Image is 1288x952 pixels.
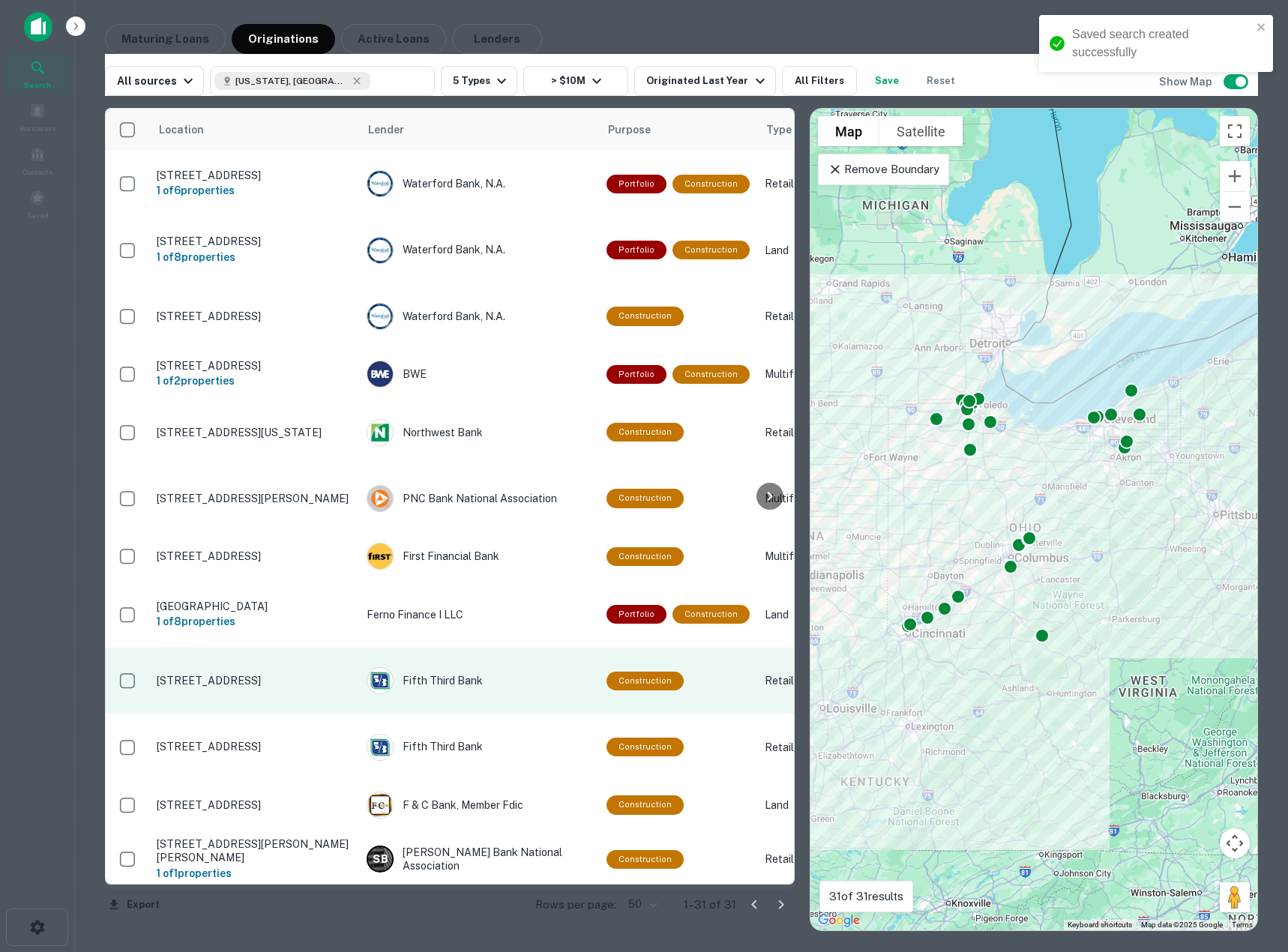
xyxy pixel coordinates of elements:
[1072,25,1252,61] div: Saved search created successfully
[367,792,592,819] div: F & C Bank, Member Fdic
[367,485,592,512] div: PNC Bank National Association
[367,543,393,569] img: picture
[367,543,592,570] div: First Financial Bank
[1220,828,1250,858] button: Map camera controls
[367,419,592,446] div: Northwest Bank
[373,852,388,867] p: S B
[829,888,903,906] p: 31 of 31 results
[607,738,684,756] div: This loan purpose was for construction
[1232,921,1253,929] a: Terms (opens in new tab)
[367,303,592,330] div: Waterford Bank, N.a.
[782,66,857,96] button: All Filters
[523,66,628,96] button: > $10M
[157,310,352,323] p: [STREET_ADDRESS]
[24,79,51,91] span: Search
[157,359,352,373] p: [STREET_ADDRESS]
[157,549,352,563] p: [STREET_ADDRESS]
[367,170,592,197] div: Waterford Bank, N.a.
[157,426,352,439] p: [STREET_ADDRESS][US_STATE]
[367,237,592,264] div: Waterford Bank, N.a.
[441,66,517,96] button: 5 Types
[367,735,393,760] img: picture
[607,795,684,814] div: This loan purpose was for construction
[535,896,616,914] p: Rows per page:
[157,740,352,753] p: [STREET_ADDRESS]
[622,894,660,915] div: 50
[367,792,393,818] img: picture
[19,122,55,134] span: Borrowers
[158,121,223,139] span: Location
[672,175,750,193] div: This loan purpose was for construction
[367,846,592,873] div: [PERSON_NAME] Bank National Association
[1220,192,1250,222] button: Zoom out
[814,911,864,930] img: Google
[1220,161,1250,191] button: Zoom in
[367,486,393,511] img: picture
[157,373,352,389] h6: 1 of 2 properties
[607,489,684,507] div: This loan purpose was for construction
[818,116,879,146] button: Show street map
[157,492,352,505] p: [STREET_ADDRESS][PERSON_NAME]
[367,361,592,388] div: BWE
[367,171,393,196] img: picture
[235,74,348,88] span: [US_STATE], [GEOGRAPHIC_DATA]
[672,365,750,384] div: This loan purpose was for construction
[157,613,352,630] h6: 1 of 8 properties
[157,865,352,882] h6: 1 of 1 properties
[105,894,163,916] button: Export
[27,209,49,221] span: Saved
[646,72,768,90] div: Originated Last Year
[828,160,939,178] p: Remove Boundary
[863,66,911,96] button: Save your search to get updates of matches that match your search criteria.
[672,241,750,259] div: This loan purpose was for construction
[684,896,736,914] p: 1–31 of 31
[341,24,446,54] button: Active Loans
[157,169,352,182] p: [STREET_ADDRESS]
[367,668,393,693] img: picture
[1257,21,1267,35] button: close
[1213,832,1288,904] iframe: Chat Widget
[814,911,864,930] a: Open this area in Google Maps (opens a new window)
[157,249,352,265] h6: 1 of 8 properties
[105,24,226,54] button: Maturing Loans
[917,66,965,96] button: Reset
[607,423,684,442] div: This loan purpose was for construction
[607,850,684,869] div: This loan purpose was for construction
[1141,921,1223,929] span: Map data ©2025 Google
[810,109,1257,930] div: 0 0
[367,304,393,329] img: picture
[607,241,666,259] div: This is a portfolio loan with 8 properties
[1068,920,1132,930] button: Keyboard shortcuts
[157,798,352,812] p: [STREET_ADDRESS]
[24,12,52,42] img: capitalize-icon.png
[367,361,393,387] img: picture
[879,116,963,146] button: Show satellite imagery
[368,121,404,139] span: Lender
[607,672,684,690] div: This loan purpose was for construction
[157,235,352,248] p: [STREET_ADDRESS]
[157,600,352,613] p: [GEOGRAPHIC_DATA]
[117,72,197,90] div: All sources
[766,121,811,139] span: Type
[1220,116,1250,146] button: Toggle fullscreen view
[607,547,684,566] div: This loan purpose was for construction
[367,238,393,263] img: picture
[22,166,52,178] span: Contacts
[608,121,670,139] span: Purpose
[367,420,393,445] img: picture
[157,837,352,864] p: [STREET_ADDRESS][PERSON_NAME][PERSON_NAME]
[672,605,750,624] div: This loan purpose was for construction
[452,24,542,54] button: Lenders
[367,734,592,761] div: Fifth Third Bank
[607,307,684,325] div: This loan purpose was for construction
[367,667,592,694] div: Fifth Third Bank
[607,605,666,624] div: This is a portfolio loan with 8 properties
[607,365,666,384] div: This is a portfolio loan with 2 properties
[367,606,592,623] p: Ferno Finance I LLC
[157,674,352,687] p: [STREET_ADDRESS]
[232,24,335,54] button: Originations
[607,175,666,193] div: This is a portfolio loan with 6 properties
[157,182,352,199] h6: 1 of 6 properties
